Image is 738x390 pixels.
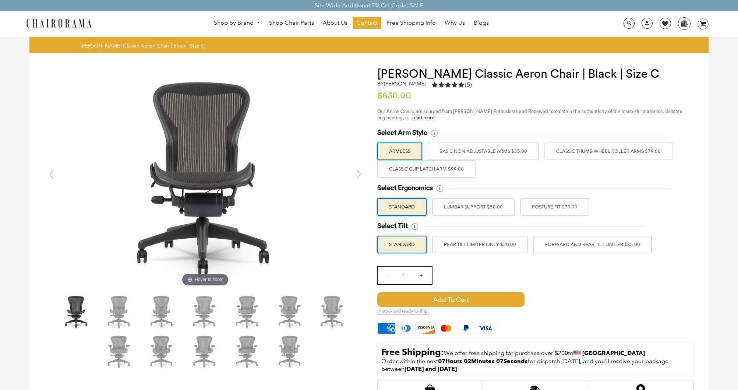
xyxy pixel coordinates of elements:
[544,143,672,160] label: Classic Thumb Wheel Roller Arms $79.00
[533,236,652,253] label: FORWARD AND REAR TILT LIMITER $35.00
[186,294,223,330] img: Herman Miller Classic Aeron Chair | Black | Size C - chairorama
[229,333,266,370] img: Herman Miller Classic Aeron Chair | Black | Size C - chairorama
[186,333,223,370] img: Herman Miller Classic Aeron Chair | Black | Size C - chairorama
[377,143,422,160] label: ARMLESS
[353,17,381,29] a: Contact
[95,174,316,181] a: Herman Miller Classic Aeron Chair | Black | Size C - chairoramaHover to zoom
[81,42,207,49] nav: breadcrumbs
[470,17,492,29] a: Blogs
[210,17,264,29] a: Shop by Brand
[582,349,645,356] strong: [GEOGRAPHIC_DATA]
[377,236,427,253] label: STANDARD
[474,19,489,27] span: Blogs
[377,292,525,307] span: Add to Cart
[412,267,430,284] input: +
[438,358,528,365] span: 07Hours 02Minutes 07Seconds
[377,67,694,81] h1: [PERSON_NAME] Classic Aeron Chair | Black | Size C
[377,292,599,307] button: Add to Cart
[314,294,351,330] img: Herman Miller Classic Aeron Chair | Black | Size C - chairorama
[377,222,408,230] span: Select Tilt
[323,19,347,27] span: About Us
[678,18,690,29] img: WhatsApp_Image_2024-07-12_at_16.23.01.webp
[432,81,472,89] div: 5.0 rating (5 votes)
[58,294,95,330] img: Herman Miller Classic Aeron Chair | Black | Size C - chairorama
[432,198,515,216] label: LUMBAR SUPPORT $50.00
[269,19,314,27] span: Shop Chair Parts
[386,19,436,27] span: Free Shipping Info
[381,347,444,357] strong: Free Shipping:
[383,17,439,29] a: Free Shipping Info
[229,294,266,330] img: Herman Miller Classic Aeron Chair | Black | Size C - chairorama
[377,91,411,100] span: $630.00
[144,333,180,370] img: Herman Miller Classic Aeron Chair | Black | Size C - chairorama
[520,198,589,216] label: POSTURE FIT $79.00
[428,143,539,160] label: BASIC NON ADJUSTABLE ARMS $35.00
[377,81,426,87] h2: by
[272,333,308,370] img: Herman Miller Classic Aeron Chair | Black | Size C - chairorama
[127,17,576,31] nav: DesktopNavigation
[384,80,426,87] a: [PERSON_NAME]
[272,294,308,330] img: Herman Miller Classic Aeron Chair | Black | Size C - chairorama
[405,365,457,372] strong: [DATE] and [DATE]
[95,67,316,288] img: Herman Miller Classic Aeron Chair | Black | Size C - chairorama
[377,309,429,315] span: In stock and ready to ship!
[101,333,138,370] img: Herman Miller Classic Aeron Chair | Black | Size C - chairorama
[441,17,469,29] a: Why Us
[412,115,434,120] a: read more
[378,267,395,284] input: -
[432,236,528,253] label: REAR TILT LIMITER ONLY $20.00
[377,160,476,178] label: Classic Clip Latch Arm $99.00
[22,18,96,31] img: chairorama
[432,81,472,91] a: 5.0 rating (5 votes)
[144,294,180,330] img: Herman Miller Classic Aeron Chair | Black | Size C - chairorama
[377,184,433,192] span: Select Ergonomics
[377,109,554,114] span: Our Aeron Chairs are sourced from [PERSON_NAME] Enthusiasts and Renewed to
[377,129,427,137] span: Select Arm Style
[356,19,378,27] span: Contact
[81,42,205,49] span: [PERSON_NAME] Classic Aeron Chair | Black | Size C
[265,17,318,29] a: Shop Chair Parts
[465,81,472,89] span: (5)
[101,294,138,330] img: Herman Miller Classic Aeron Chair | Black | Size C - chairorama
[381,358,690,373] p: Order within the next for dispatch [DATE], and you'll receive your package between
[319,17,351,29] a: About Us
[381,346,690,358] p: to
[377,198,427,216] label: STANDARD
[445,19,465,27] span: Why Us
[444,349,568,356] span: We offer free shipping for purchase over $200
